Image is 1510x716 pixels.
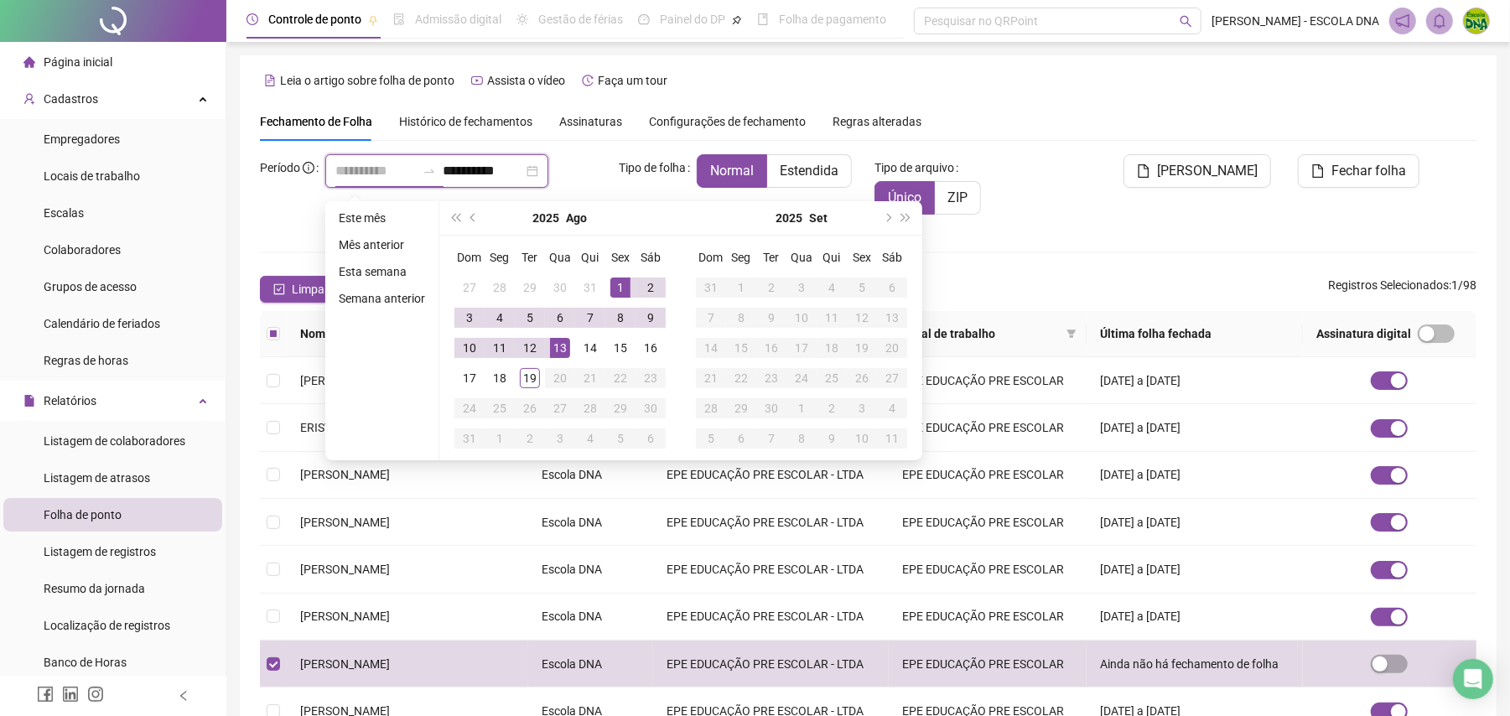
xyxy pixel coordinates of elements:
td: 2025-09-07 [696,303,726,333]
td: 2025-07-27 [454,272,485,303]
span: Colaboradores [44,243,121,257]
td: 2025-09-28 [696,393,726,423]
span: Escalas [44,206,84,220]
div: 16 [761,338,781,358]
span: user-add [23,93,35,105]
td: 2025-10-03 [847,393,877,423]
div: 28 [580,398,600,418]
div: 4 [822,278,842,298]
td: 2025-08-19 [515,363,545,393]
span: Controle de ponto [268,13,361,26]
td: 2025-08-23 [636,363,666,393]
div: 1 [490,428,510,449]
td: 2025-08-20 [545,363,575,393]
th: Dom [454,242,485,272]
span: notification [1395,13,1410,29]
div: 3 [852,398,872,418]
span: sun [516,13,528,25]
span: bell [1432,13,1447,29]
span: Histórico de fechamentos [399,115,532,128]
td: EPE EDUCAÇÃO PRE ESCOLAR [889,357,1087,404]
div: 17 [791,338,812,358]
td: 2025-09-18 [817,333,847,363]
div: 23 [761,368,781,388]
td: 2025-08-17 [454,363,485,393]
span: Assista o vídeo [487,74,565,87]
div: 2 [520,428,540,449]
div: 30 [641,398,661,418]
div: 11 [490,338,510,358]
span: Gestão de férias [538,13,623,26]
td: 2025-08-03 [454,303,485,333]
button: year panel [776,201,802,235]
div: 9 [641,308,661,328]
div: 12 [852,308,872,328]
div: 20 [882,338,902,358]
th: Seg [485,242,515,272]
div: 8 [791,428,812,449]
td: 2025-09-02 [515,423,545,454]
td: 2025-09-15 [726,333,756,363]
td: 2025-08-30 [636,393,666,423]
td: EPE EDUCAÇÃO PRE ESCOLAR [889,404,1087,451]
th: Ter [515,242,545,272]
div: 7 [701,308,721,328]
td: 2025-09-20 [877,333,907,363]
td: 2025-08-11 [485,333,515,363]
button: next-year [878,201,896,235]
td: Escola DNA [528,499,653,546]
span: Nome do colaborador [300,324,501,343]
span: check-square [273,283,285,295]
td: 2025-09-29 [726,393,756,423]
span: history [582,75,594,86]
td: 2025-09-16 [756,333,786,363]
button: [PERSON_NAME] [1123,154,1271,188]
div: 20 [550,368,570,388]
div: 14 [701,338,721,358]
td: 2025-09-02 [756,272,786,303]
td: 2025-10-04 [877,393,907,423]
div: 25 [490,398,510,418]
td: 2025-10-10 [847,423,877,454]
span: Banco de Horas [44,656,127,669]
span: file [1137,164,1150,178]
th: Qua [786,242,817,272]
td: [DATE] a [DATE] [1087,404,1303,451]
div: 24 [791,368,812,388]
button: prev-year [464,201,483,235]
td: 2025-09-25 [817,363,847,393]
li: Mês anterior [332,235,432,255]
div: 5 [610,428,630,449]
th: Qui [575,242,605,272]
td: 2025-08-01 [605,272,636,303]
span: Página inicial [44,55,112,69]
td: 2025-08-07 [575,303,605,333]
li: Este mês [332,208,432,228]
div: 6 [882,278,902,298]
span: Normal [710,163,754,179]
th: Seg [726,242,756,272]
div: 22 [731,368,751,388]
div: 27 [882,368,902,388]
td: EPE EDUCAÇÃO PRE ESCOLAR - LTDA [653,641,889,687]
span: Limpar todos [292,280,361,298]
span: Painel do DP [660,13,725,26]
td: 2025-08-12 [515,333,545,363]
button: super-prev-year [446,201,464,235]
td: 2025-09-01 [485,423,515,454]
td: 2025-08-27 [545,393,575,423]
td: 2025-08-26 [515,393,545,423]
div: 9 [822,428,842,449]
button: year panel [533,201,560,235]
div: 28 [490,278,510,298]
td: EPE EDUCAÇÃO PRE ESCOLAR [889,452,1087,499]
div: 4 [882,398,902,418]
td: Escola DNA [528,594,653,641]
span: ZIP [947,189,968,205]
div: 31 [580,278,600,298]
td: Escola DNA [528,546,653,593]
li: Esta semana [332,262,432,282]
span: filter [1063,321,1080,346]
span: Tipo de folha [619,158,686,177]
div: 10 [852,428,872,449]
